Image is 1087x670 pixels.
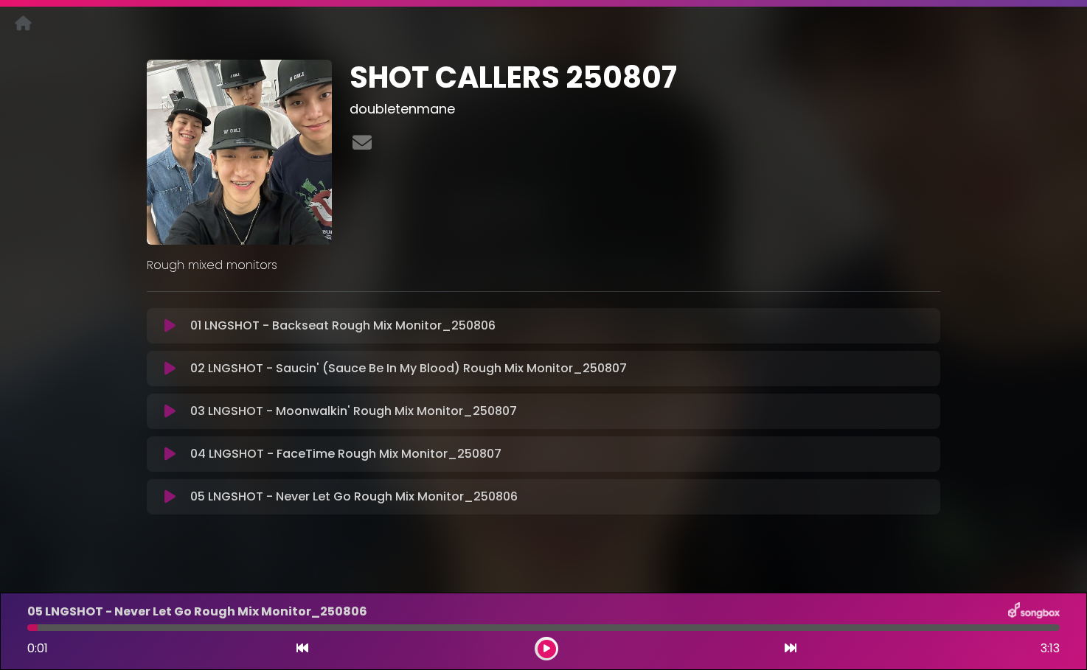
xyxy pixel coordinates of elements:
[190,488,518,506] p: 05 LNGSHOT - Never Let Go Rough Mix Monitor_250806
[190,317,496,335] p: 01 LNGSHOT - Backseat Rough Mix Monitor_250806
[147,257,940,274] p: Rough mixed monitors
[190,445,501,463] p: 04 LNGSHOT - FaceTime Rough Mix Monitor_250807
[147,60,332,245] img: EhfZEEfJT4ehH6TTm04u
[190,402,517,420] p: 03 LNGSHOT - Moonwalkin' Rough Mix Monitor_250807
[350,101,940,117] h3: doubletenmane
[350,60,940,95] h1: SHOT CALLERS 250807
[190,360,627,377] p: 02 LNGSHOT - Saucin' (Sauce Be In My Blood) Rough Mix Monitor_250807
